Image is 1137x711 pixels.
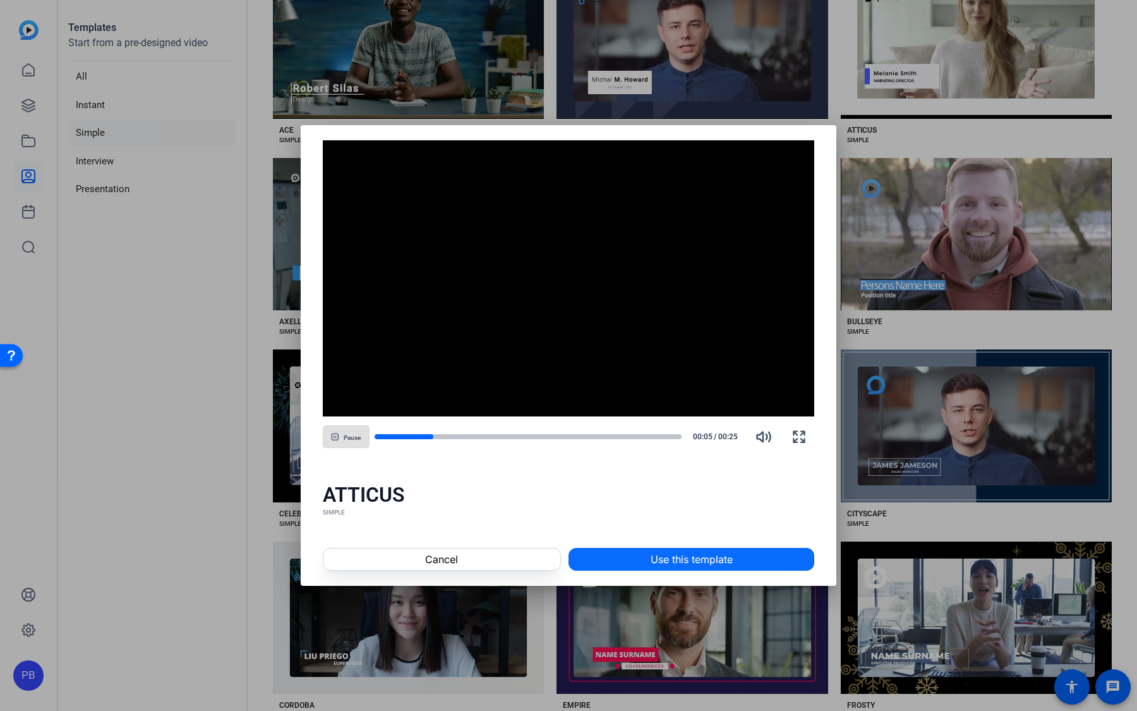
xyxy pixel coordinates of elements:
[323,507,815,518] div: SIMPLE
[784,422,814,452] button: Fullscreen
[749,422,779,452] button: Mute
[568,548,814,571] button: Use this template
[718,431,744,442] span: 00:25
[323,140,815,417] div: Video Player
[323,548,561,571] button: Cancel
[323,482,815,507] div: ATTICUS
[651,552,733,567] span: Use this template
[323,425,370,448] button: Pause
[687,431,743,442] div: /
[425,552,458,567] span: Cancel
[687,431,713,442] span: 00:05
[344,434,361,442] span: Pause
